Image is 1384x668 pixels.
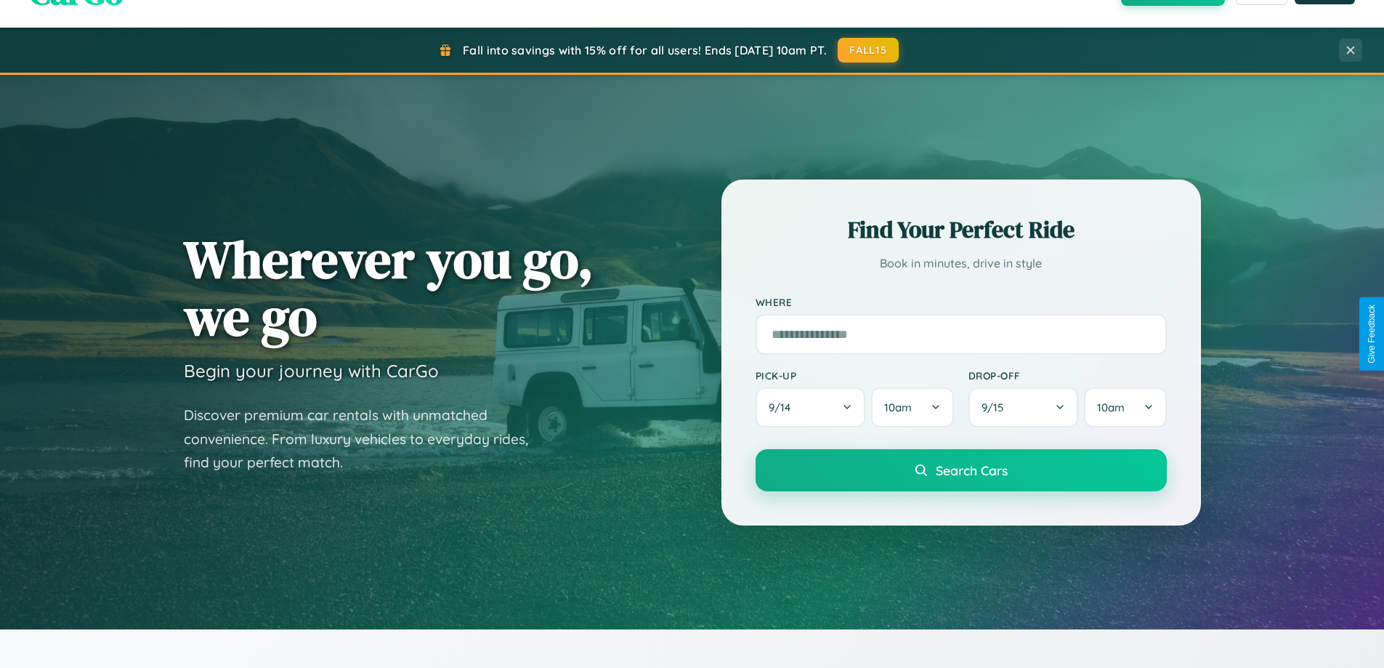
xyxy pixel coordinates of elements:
label: Where [756,296,1167,308]
h2: Find Your Perfect Ride [756,214,1167,246]
span: 9 / 14 [769,401,798,414]
span: 9 / 15 [982,401,1011,414]
button: FALL15 [838,38,899,63]
button: 9/14 [756,387,866,427]
span: 10am [884,401,912,414]
button: 10am [1084,387,1166,427]
button: Search Cars [756,449,1167,491]
p: Book in minutes, drive in style [756,253,1167,274]
span: Search Cars [936,462,1008,478]
div: Give Feedback [1367,305,1377,363]
button: 9/15 [968,387,1079,427]
span: Fall into savings with 15% off for all users! Ends [DATE] 10am PT. [463,43,827,57]
h3: Begin your journey with CarGo [184,360,439,382]
span: 10am [1097,401,1125,414]
p: Discover premium car rentals with unmatched convenience. From luxury vehicles to everyday rides, ... [184,403,547,475]
h1: Wherever you go, we go [184,230,594,345]
label: Drop-off [968,369,1167,382]
label: Pick-up [756,369,954,382]
button: 10am [871,387,953,427]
